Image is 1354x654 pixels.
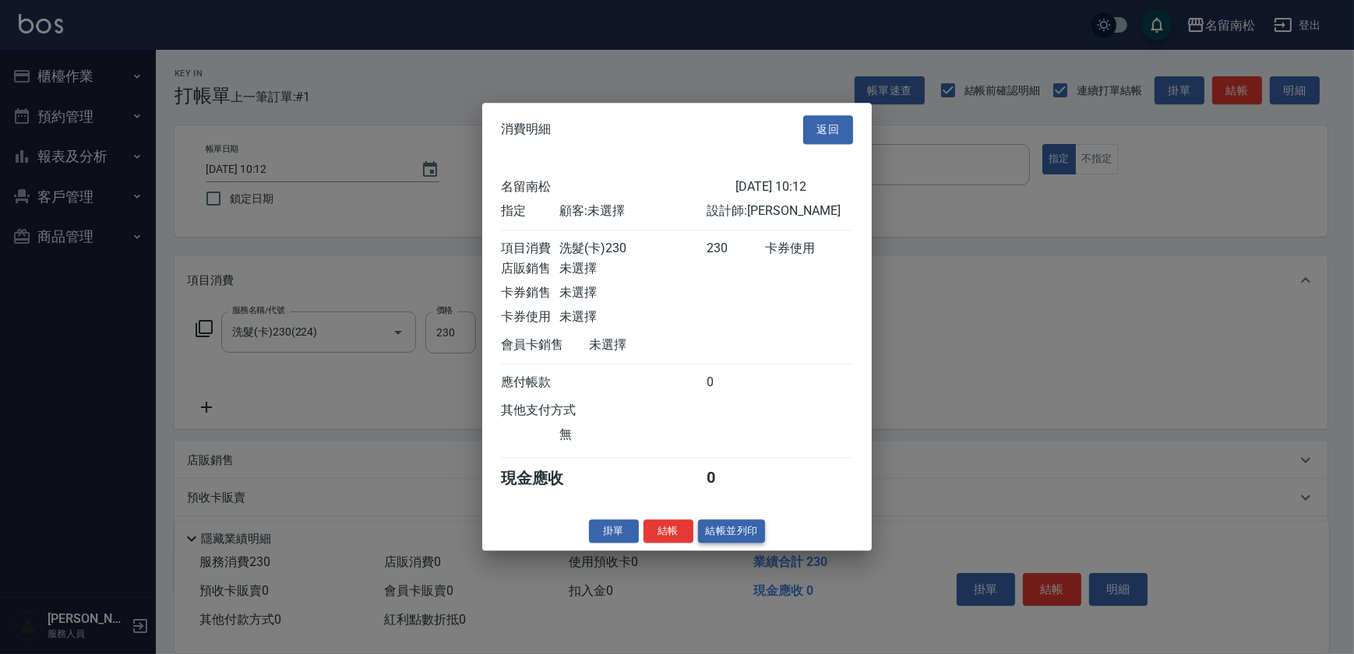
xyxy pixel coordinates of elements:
div: 應付帳款 [501,374,559,391]
div: 洗髮(卡)230 [559,241,706,257]
div: 0 [707,374,765,391]
div: 無 [559,427,706,443]
div: 卡券使用 [765,241,853,257]
div: 項目消費 [501,241,559,257]
div: 店販銷售 [501,261,559,277]
div: 卡券銷售 [501,285,559,301]
span: 消費明細 [501,122,551,138]
div: 卡券使用 [501,309,559,325]
div: 現金應收 [501,468,589,489]
div: 設計師: [PERSON_NAME] [707,203,853,220]
div: 名留南松 [501,179,735,195]
button: 返回 [803,115,853,144]
div: 未選擇 [559,309,706,325]
div: 230 [707,241,765,257]
div: [DATE] 10:12 [735,179,853,195]
div: 會員卡銷售 [501,337,589,353]
button: 掛單 [589,519,639,543]
div: 0 [707,468,765,489]
div: 未選擇 [559,285,706,301]
div: 未選擇 [589,337,735,353]
div: 指定 [501,203,559,220]
div: 未選擇 [559,261,706,277]
div: 顧客: 未選擇 [559,203,706,220]
button: 結帳 [644,519,693,543]
div: 其他支付方式 [501,403,619,419]
button: 結帳並列印 [698,519,766,543]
